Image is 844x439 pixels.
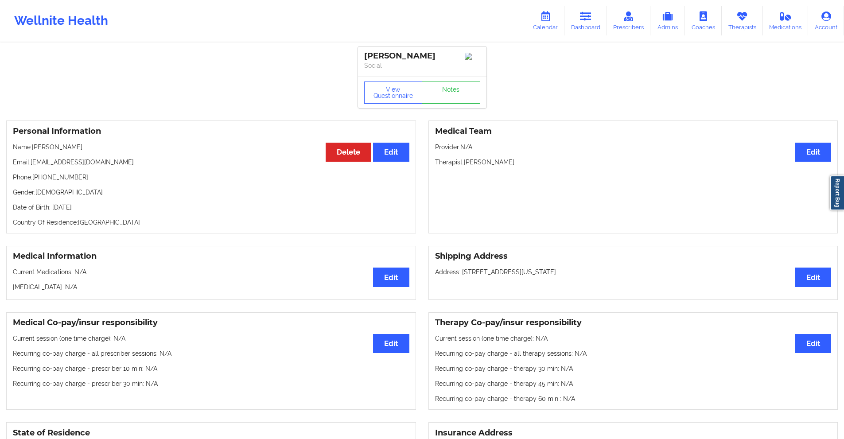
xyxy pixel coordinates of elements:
p: Recurring co-pay charge - prescriber 30 min : N/A [13,379,409,388]
p: Email: [EMAIL_ADDRESS][DOMAIN_NAME] [13,158,409,167]
a: Dashboard [564,6,607,35]
h3: Insurance Address [435,428,832,438]
a: Notes [422,82,480,104]
h3: Medical Team [435,126,832,136]
p: Recurring co-pay charge - therapy 30 min : N/A [435,364,832,373]
p: Gender: [DEMOGRAPHIC_DATA] [13,188,409,197]
p: Social [364,61,480,70]
p: Current Medications: N/A [13,268,409,276]
h3: Medical Co-pay/insur responsibility [13,318,409,328]
p: Recurring co-pay charge - prescriber 10 min : N/A [13,364,409,373]
h3: Personal Information [13,126,409,136]
p: Date of Birth: [DATE] [13,203,409,212]
button: Edit [795,143,831,162]
button: Edit [373,143,409,162]
p: Therapist: [PERSON_NAME] [435,158,832,167]
p: Phone: [PHONE_NUMBER] [13,173,409,182]
h3: Therapy Co-pay/insur responsibility [435,318,832,328]
p: Recurring co-pay charge - all prescriber sessions : N/A [13,349,409,358]
p: Recurring co-pay charge - all therapy sessions : N/A [435,349,832,358]
p: Recurring co-pay charge - therapy 45 min : N/A [435,379,832,388]
a: Medications [763,6,809,35]
a: Coaches [685,6,722,35]
h3: Shipping Address [435,251,832,261]
button: Edit [795,334,831,353]
img: Image%2Fplaceholer-image.png [465,53,480,60]
h3: Medical Information [13,251,409,261]
p: Current session (one time charge): N/A [435,334,832,343]
a: Therapists [722,6,763,35]
p: Name: [PERSON_NAME] [13,143,409,152]
a: Calendar [526,6,564,35]
div: [PERSON_NAME] [364,51,480,61]
a: Admins [650,6,685,35]
button: Edit [373,334,409,353]
button: View Questionnaire [364,82,423,104]
a: Account [808,6,844,35]
p: Recurring co-pay charge - therapy 60 min : N/A [435,394,832,403]
a: Prescribers [607,6,651,35]
h3: State of Residence [13,428,409,438]
p: Current session (one time charge): N/A [13,334,409,343]
button: Edit [373,268,409,287]
p: [MEDICAL_DATA]: N/A [13,283,409,291]
button: Edit [795,268,831,287]
p: Provider: N/A [435,143,832,152]
p: Country Of Residence: [GEOGRAPHIC_DATA] [13,218,409,227]
a: Report Bug [830,175,844,210]
button: Delete [326,143,371,162]
p: Address: [STREET_ADDRESS][US_STATE] [435,268,832,276]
